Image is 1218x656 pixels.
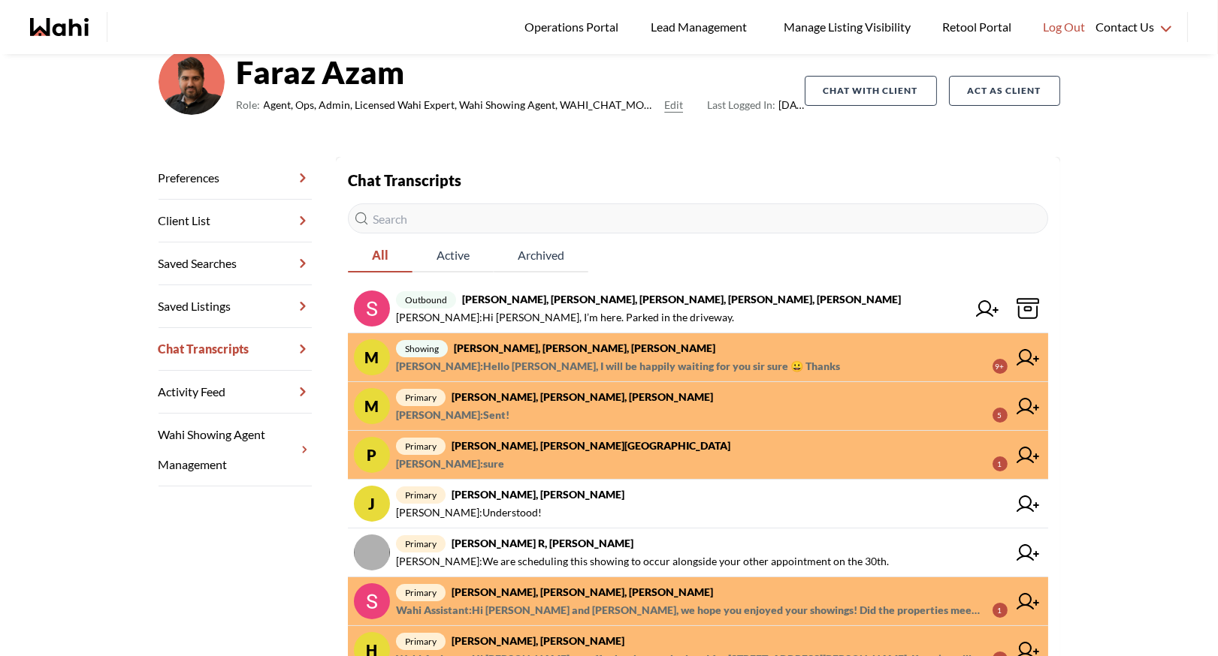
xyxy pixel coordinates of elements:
[348,480,1048,528] a: Jprimary[PERSON_NAME], [PERSON_NAME][PERSON_NAME]:Understood!
[396,486,446,504] span: primary
[452,488,624,501] strong: [PERSON_NAME], [PERSON_NAME]
[159,200,312,242] a: Client List
[396,340,448,357] span: showing
[348,171,461,189] strong: Chat Transcripts
[396,552,889,570] span: [PERSON_NAME] : We are scheduling this showing to occur alongside your other appointment on the 3...
[354,388,390,424] div: M
[452,585,713,598] strong: [PERSON_NAME], [PERSON_NAME], [PERSON_NAME]
[348,203,1048,233] input: Search
[396,633,446,650] span: primary
[348,284,1048,333] a: outbound[PERSON_NAME], [PERSON_NAME], [PERSON_NAME], [PERSON_NAME], [PERSON_NAME][PERSON_NAME]:Hi...
[524,17,624,37] span: Operations Portal
[993,359,1008,374] div: 9+
[942,17,1016,37] span: Retool Portal
[413,239,494,272] button: Active
[348,239,413,271] span: All
[413,239,494,271] span: Active
[707,98,775,111] span: Last Logged In:
[396,389,446,406] span: primary
[664,96,683,114] button: Edit
[348,333,1048,382] a: Mshowing[PERSON_NAME], [PERSON_NAME], [PERSON_NAME][PERSON_NAME]:Hello [PERSON_NAME], I will be h...
[159,371,312,414] a: Activity Feed
[264,96,659,114] span: Agent, Ops, Admin, Licensed Wahi Expert, Wahi Showing Agent, WAHI_CHAT_MODERATOR
[237,50,805,95] strong: Faraz Azam
[396,291,456,308] span: outbound
[651,17,752,37] span: Lead Management
[354,290,390,326] img: chat avatar
[452,634,624,647] strong: [PERSON_NAME], [PERSON_NAME]
[354,437,390,473] div: P
[396,584,446,601] span: primary
[159,328,312,371] a: Chat Transcripts
[30,18,89,36] a: Wahi homepage
[993,603,1008,618] div: 1
[354,486,390,522] div: J
[779,17,915,37] span: Manage Listing Visibility
[396,406,509,424] span: [PERSON_NAME] : Sent!
[396,357,840,375] span: [PERSON_NAME] : Hello [PERSON_NAME], I will be happily waiting for you sir sure 😀 Thanks
[354,534,390,570] img: chat avatar
[354,339,390,375] div: M
[1043,17,1085,37] span: Log Out
[396,438,446,455] span: primary
[452,390,713,403] strong: [PERSON_NAME], [PERSON_NAME], [PERSON_NAME]
[805,76,937,106] button: Chat with client
[348,239,413,272] button: All
[494,239,588,271] span: Archived
[707,96,804,114] span: [DATE]
[454,342,715,354] strong: [PERSON_NAME], [PERSON_NAME], [PERSON_NAME]
[452,537,633,549] strong: [PERSON_NAME] R, [PERSON_NAME]
[396,601,981,619] span: Wahi Assistant : Hi [PERSON_NAME] and [PERSON_NAME], we hope you enjoyed your showings! Did the p...
[396,308,734,326] span: [PERSON_NAME] : Hi [PERSON_NAME], I’m here. Parked in the driveway.
[396,455,504,473] span: [PERSON_NAME] : sure
[396,535,446,552] span: primary
[159,414,312,486] a: Wahi Showing Agent Management
[159,157,312,200] a: Preferences
[159,242,312,285] a: Saved Searches
[494,239,588,272] button: Archived
[159,49,225,115] img: d03c15c2156146a3.png
[348,528,1048,577] a: primary[PERSON_NAME] R, [PERSON_NAME][PERSON_NAME]:We are scheduling this showing to occur alongs...
[348,577,1048,626] a: primary[PERSON_NAME], [PERSON_NAME], [PERSON_NAME]Wahi Assistant:Hi [PERSON_NAME] and [PERSON_NAM...
[949,76,1060,106] button: Act as Client
[348,431,1048,480] a: Pprimary[PERSON_NAME], [PERSON_NAME][GEOGRAPHIC_DATA][PERSON_NAME]:sure1
[993,408,1008,423] div: 5
[462,293,901,305] strong: [PERSON_NAME], [PERSON_NAME], [PERSON_NAME], [PERSON_NAME], [PERSON_NAME]
[396,504,542,522] span: [PERSON_NAME] : Understood!
[159,285,312,328] a: Saved Listings
[348,382,1048,431] a: Mprimary[PERSON_NAME], [PERSON_NAME], [PERSON_NAME][PERSON_NAME]:Sent!5
[452,439,730,452] strong: [PERSON_NAME], [PERSON_NAME][GEOGRAPHIC_DATA]
[354,583,390,619] img: chat avatar
[237,96,261,114] span: Role:
[993,456,1008,471] div: 1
